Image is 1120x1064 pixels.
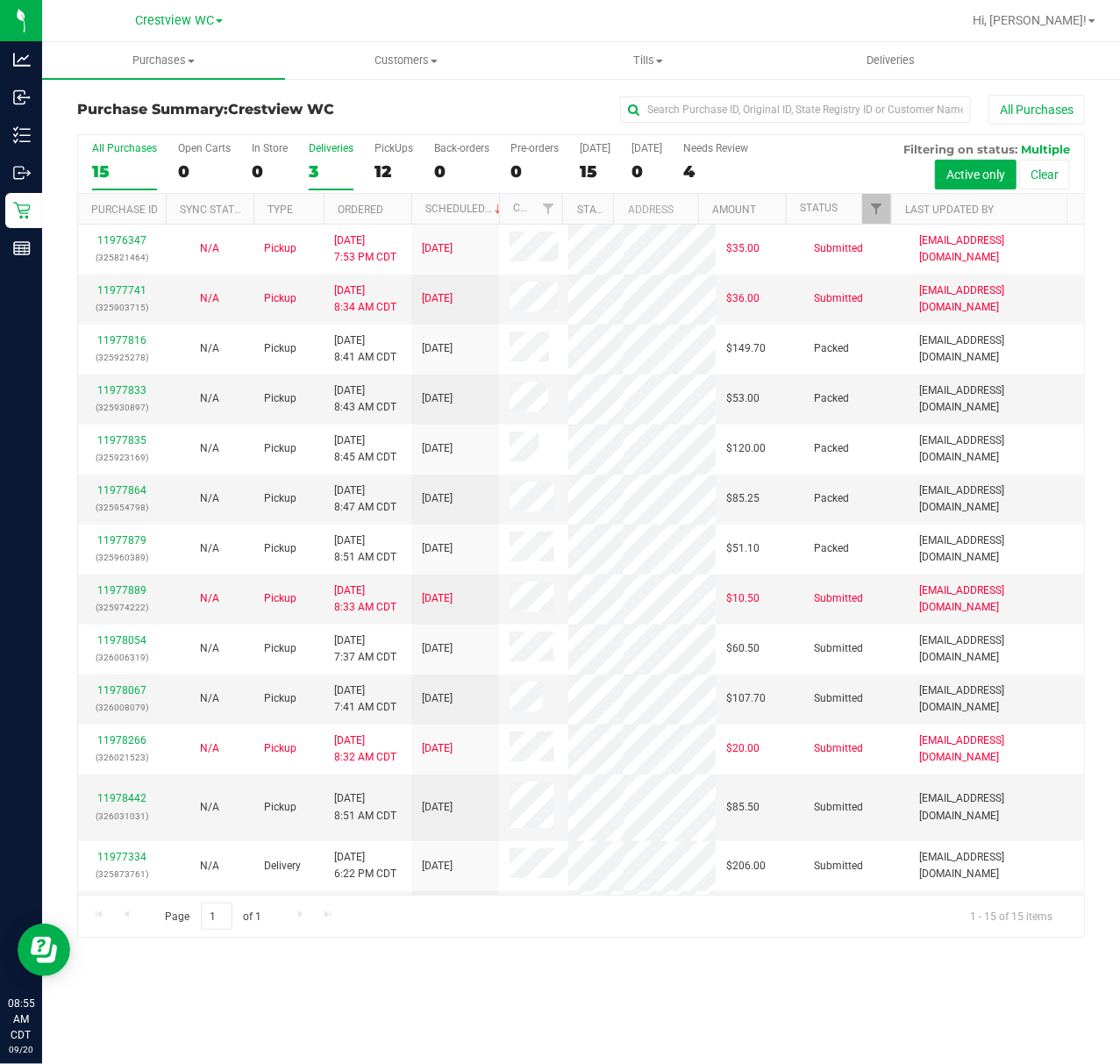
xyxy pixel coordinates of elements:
div: Pre-orders [510,142,559,154]
span: $10.50 [726,590,760,607]
button: N/A [200,490,219,507]
div: 4 [683,161,748,182]
span: [DATE] [422,290,453,307]
button: N/A [200,858,219,875]
span: [DATE] 8:32 AM CDT [334,732,396,766]
span: [DATE] [422,540,453,557]
input: Search Purchase ID, Original ID, State Registry ID or Customer Name... [620,96,971,123]
span: Pickup [264,340,296,357]
div: 0 [252,161,288,182]
div: 15 [580,161,610,182]
a: 11977889 [97,584,146,596]
span: Multiple [1021,142,1070,156]
span: [EMAIL_ADDRESS][DOMAIN_NAME] [919,790,1074,824]
a: 11977879 [97,534,146,546]
p: (326021523) [89,749,155,766]
span: Pickup [264,590,296,607]
a: Tills [527,42,770,79]
a: Scheduled [425,203,505,215]
a: 11977864 [97,484,146,496]
span: $35.00 [726,240,760,257]
p: (325960389) [89,549,155,566]
a: Filter [533,194,562,224]
div: All Purchases [92,142,157,154]
button: Active only [935,160,1017,189]
span: Pickup [264,690,296,707]
p: (325903715) [89,299,155,316]
p: (325925278) [89,349,155,366]
span: Pickup [264,440,296,457]
button: All Purchases [988,95,1085,125]
span: Not Applicable [200,242,219,254]
span: [DATE] 8:51 AM CDT [334,790,396,824]
span: [DATE] [422,640,453,657]
div: PickUps [375,142,413,154]
span: [EMAIL_ADDRESS][DOMAIN_NAME] [919,382,1074,416]
button: N/A [200,740,219,757]
span: [DATE] [422,740,453,757]
a: 11978442 [97,792,146,804]
p: (326008079) [89,699,155,716]
p: (325930897) [89,399,155,416]
h3: Purchase Summary: [77,102,413,118]
button: N/A [200,690,219,707]
span: Submitted [814,690,863,707]
span: $53.00 [726,390,760,407]
span: Not Applicable [200,492,219,504]
span: [EMAIL_ADDRESS][DOMAIN_NAME] [919,732,1074,766]
span: Not Applicable [200,742,219,754]
p: 08:55 AM CDT [8,996,34,1043]
div: 0 [434,161,489,182]
p: (325974222) [89,599,155,616]
span: [EMAIL_ADDRESS][DOMAIN_NAME] [919,632,1074,666]
span: Not Applicable [200,442,219,454]
span: [DATE] 8:33 AM CDT [334,582,396,616]
span: $36.00 [726,290,760,307]
span: Pickup [264,740,296,757]
div: In Store [252,142,288,154]
div: 0 [631,161,662,182]
span: $107.70 [726,690,766,707]
span: [EMAIL_ADDRESS][DOMAIN_NAME] [919,482,1074,516]
span: Pickup [264,290,296,307]
a: Purchase ID [91,204,158,216]
div: Needs Review [683,142,748,154]
span: Submitted [814,590,863,607]
span: $85.50 [726,799,760,816]
inline-svg: Retail [13,202,31,219]
a: 11976347 [97,234,146,246]
p: 09/20 [8,1043,34,1056]
a: Customer [513,202,567,214]
span: [EMAIL_ADDRESS][DOMAIN_NAME] [919,232,1074,266]
div: 0 [178,161,231,182]
p: (325873761) [89,866,155,882]
span: Hi, [PERSON_NAME]! [973,13,1087,27]
span: [DATE] [422,340,453,357]
span: Submitted [814,858,863,875]
a: 11977833 [97,384,146,396]
a: Last Updated By [905,204,994,216]
span: Not Applicable [200,592,219,604]
div: [DATE] [580,142,610,154]
button: N/A [200,340,219,357]
span: $85.25 [726,490,760,507]
inline-svg: Analytics [13,51,31,68]
span: $149.70 [726,340,766,357]
span: Delivery [264,858,301,875]
span: [EMAIL_ADDRESS][DOMAIN_NAME] [919,282,1074,316]
span: [EMAIL_ADDRESS][DOMAIN_NAME] [919,582,1074,616]
span: Page of 1 [150,903,276,930]
span: [DATE] 7:53 PM CDT [334,232,396,266]
span: [EMAIL_ADDRESS][DOMAIN_NAME] [919,332,1074,366]
span: Customers [286,53,527,68]
a: Type [268,204,293,216]
a: 11977835 [97,434,146,446]
span: Submitted [814,799,863,816]
span: [DATE] 8:41 AM CDT [334,332,396,366]
button: N/A [200,640,219,657]
span: [DATE] [422,390,453,407]
span: $206.00 [726,858,766,875]
input: 1 [201,903,232,930]
inline-svg: Inbound [13,89,31,106]
a: 11977741 [97,284,146,296]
